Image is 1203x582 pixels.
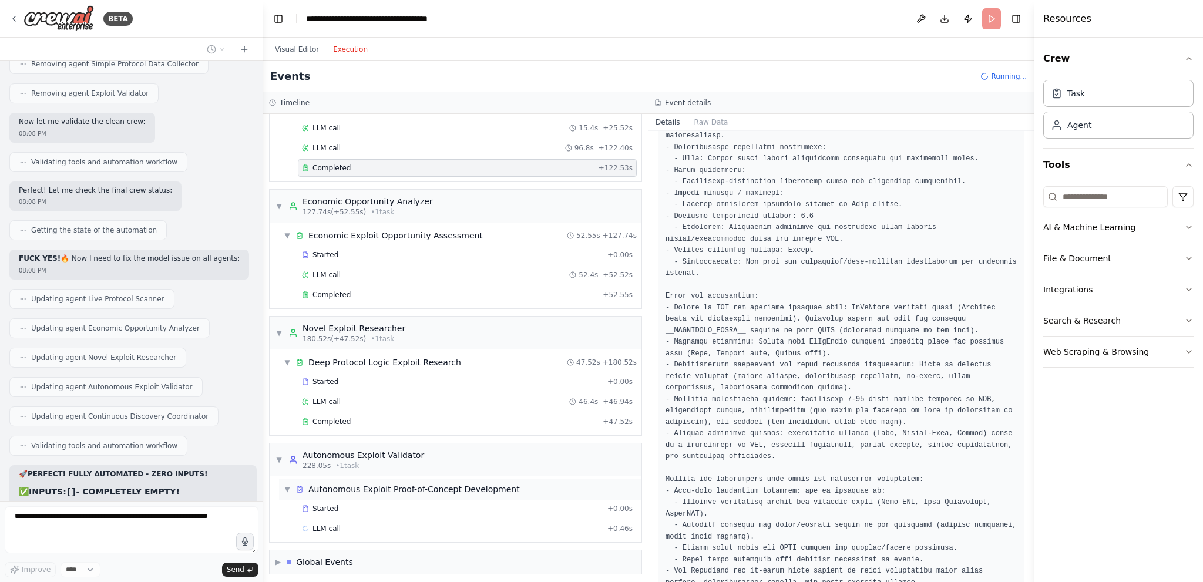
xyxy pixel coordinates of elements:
[19,254,61,263] strong: FUCK YES!
[1043,212,1194,243] button: AI & Machine Learning
[29,487,180,496] strong: INPUTS: - COMPLETELY EMPTY!
[1043,181,1194,377] div: Tools
[687,114,735,130] button: Raw Data
[371,334,394,344] span: • 1 task
[308,483,520,495] div: Autonomous Exploit Proof-of-Concept Development
[31,226,157,235] span: Getting the state of the automation
[284,485,291,494] span: ▼
[335,461,359,470] span: • 1 task
[326,42,375,56] button: Execution
[275,455,283,465] span: ▼
[1043,75,1194,148] div: Crew
[31,294,164,304] span: Updating agent Live Protocol Scanner
[1067,88,1085,99] div: Task
[235,42,254,56] button: Start a new chat
[607,377,633,386] span: + 0.00s
[603,417,633,426] span: + 47.52s
[312,397,341,406] span: LLM call
[1067,119,1091,131] div: Agent
[280,98,310,107] h3: Timeline
[19,129,146,138] div: 08:08 PM
[312,123,341,133] span: LLM call
[579,123,598,133] span: 15.4s
[312,270,341,280] span: LLM call
[31,441,177,450] span: Validating tools and automation workflow
[275,328,283,338] span: ▼
[19,197,172,206] div: 08:08 PM
[23,5,94,32] img: Logo
[603,358,637,367] span: + 180.52s
[19,254,240,264] p: 🔥 Now I need to fix the model issue on all agents:
[312,290,351,300] span: Completed
[103,12,133,26] div: BETA
[312,143,341,153] span: LLM call
[222,563,258,577] button: Send
[227,565,244,574] span: Send
[31,412,209,421] span: Updating agent Continuous Discovery Coordinator
[303,322,405,334] div: Novel Exploit Researcher
[665,98,711,107] h3: Event details
[202,42,230,56] button: Switch to previous chat
[296,556,353,568] div: Global Events
[19,470,247,479] h2: 🚀
[371,207,394,217] span: • 1 task
[607,524,633,533] span: + 0.46s
[270,11,287,27] button: Hide left sidebar
[603,397,633,406] span: + 46.94s
[603,231,637,240] span: + 127.74s
[579,397,598,406] span: 46.4s
[603,123,633,133] span: + 25.52s
[599,143,633,153] span: + 122.40s
[1043,149,1194,181] button: Tools
[312,524,341,533] span: LLM call
[303,449,424,461] div: Autonomous Exploit Validator
[268,42,326,56] button: Visual Editor
[5,562,56,577] button: Improve
[1043,337,1194,367] button: Web Scraping & Browsing
[306,13,438,25] nav: breadcrumb
[991,72,1027,81] span: Running...
[1043,42,1194,75] button: Crew
[22,565,51,574] span: Improve
[574,143,594,153] span: 96.8s
[284,358,291,367] span: ▼
[312,417,351,426] span: Completed
[1008,11,1024,27] button: Hide right sidebar
[576,358,600,367] span: 47.52s
[579,270,598,280] span: 52.4s
[284,231,291,240] span: ▼
[312,163,351,173] span: Completed
[19,266,240,275] div: 08:08 PM
[19,186,172,196] p: Perfect! Let me check the final crew status:
[607,504,633,513] span: + 0.00s
[312,504,338,513] span: Started
[607,250,633,260] span: + 0.00s
[303,207,366,217] span: 127.74s (+52.55s)
[31,324,200,333] span: Updating agent Economic Opportunity Analyzer
[648,114,687,130] button: Details
[275,201,283,211] span: ▼
[308,356,461,368] div: Deep Protocol Logic Exploit Research
[31,89,149,98] span: Removing agent Exploit Validator
[31,157,177,167] span: Validating tools and automation workflow
[31,382,193,392] span: Updating agent Autonomous Exploit Validator
[303,334,366,344] span: 180.52s (+47.52s)
[19,117,146,127] p: Now let me validate the clean crew:
[31,59,199,69] span: Removing agent Simple Protocol Data Collector
[303,461,331,470] span: 228.05s
[28,470,207,478] strong: PERFECT! FULLY AUTOMATED - ZERO INPUTS!
[66,487,76,497] code: []
[1043,305,1194,336] button: Search & Research
[1043,243,1194,274] button: File & Document
[236,533,254,550] button: Click to speak your automation idea
[312,250,338,260] span: Started
[275,557,281,567] span: ▶
[31,353,176,362] span: Updating agent Novel Exploit Researcher
[312,377,338,386] span: Started
[303,196,433,207] div: Economic Opportunity Analyzer
[576,231,600,240] span: 52.55s
[603,270,633,280] span: + 52.52s
[1043,12,1091,26] h4: Resources
[270,68,310,85] h2: Events
[599,163,633,173] span: + 122.53s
